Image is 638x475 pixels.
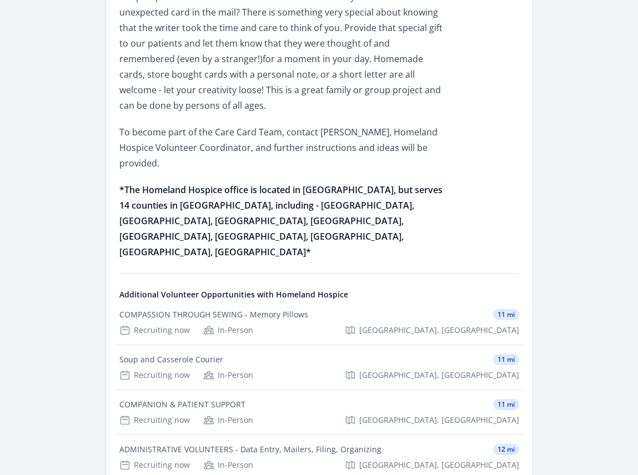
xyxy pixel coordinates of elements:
[119,124,444,171] p: To become part of the Care Card Team, contact [PERSON_NAME], Homeland Hospice Volunteer Coordinat...
[119,184,443,258] span: *The Homeland Hospice office is located in [GEOGRAPHIC_DATA], but serves 14 counties in [GEOGRAPH...
[119,309,308,320] div: COMPASSION THROUGH SEWING - Memory Pillows
[359,415,519,426] span: [GEOGRAPHIC_DATA], [GEOGRAPHIC_DATA]
[359,325,519,336] span: [GEOGRAPHIC_DATA], [GEOGRAPHIC_DATA]
[203,459,253,471] div: In-Person
[119,459,190,471] div: Recruiting now
[359,459,519,471] span: [GEOGRAPHIC_DATA], [GEOGRAPHIC_DATA]
[119,444,381,455] div: ADMINISTRATIVE VOLUNTEERS - Data Entry, Mailers, Filing, Organizing
[119,354,223,365] div: Soup and Casserole Courier
[119,399,245,410] div: COMPANION & PATIENT SUPPORT
[493,354,519,365] span: 11 mi
[115,300,524,345] a: COMPASSION THROUGH SEWING - Memory Pillows 11 mi Recruiting now In-Person [GEOGRAPHIC_DATA], [GEO...
[119,289,519,300] h4: Additional Volunteer Opportunities with Homeland Hospice
[359,370,519,381] span: [GEOGRAPHIC_DATA], [GEOGRAPHIC_DATA]
[203,370,253,381] div: In-Person
[119,370,190,381] div: Recruiting now
[119,415,190,426] div: Recruiting now
[203,415,253,426] div: In-Person
[119,325,190,336] div: Recruiting now
[115,390,524,434] a: COMPANION & PATIENT SUPPORT 11 mi Recruiting now In-Person [GEOGRAPHIC_DATA], [GEOGRAPHIC_DATA]
[493,399,519,410] span: 11 mi
[203,325,253,336] div: In-Person
[493,309,519,320] span: 11 mi
[493,444,519,455] span: 12 mi
[115,345,524,390] a: Soup and Casserole Courier 11 mi Recruiting now In-Person [GEOGRAPHIC_DATA], [GEOGRAPHIC_DATA]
